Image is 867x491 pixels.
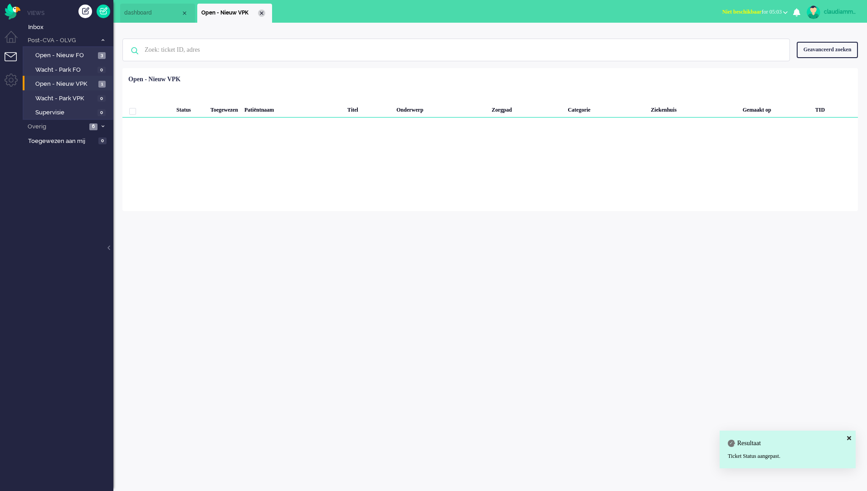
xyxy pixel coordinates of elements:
[128,75,180,84] div: Open - Nieuw VPK
[26,93,112,103] a: Wacht - Park VPK 0
[717,3,793,23] li: Niet beschikbaarfor 05:03
[97,95,106,102] span: 0
[824,7,858,16] div: claudiammsc
[124,9,181,17] span: dashboard
[728,452,848,460] div: Ticket Status aangepast.
[344,99,393,118] div: Titel
[78,5,92,18] div: Creëer ticket
[488,99,565,118] div: Zorgpad
[5,6,20,13] a: Omnidesk
[35,108,95,117] span: Supervisie
[89,123,97,130] span: 6
[740,99,812,118] div: Gemaakt op
[565,99,648,118] div: Categorie
[28,137,96,146] span: Toegewezen aan mij
[26,36,97,45] span: Post-CVA - OLVG
[5,4,20,20] img: flow_omnibird.svg
[722,9,782,15] span: for 05:03
[138,39,777,61] input: Zoek: ticket ID, adres
[258,10,265,17] div: Close tab
[27,9,113,17] li: Views
[98,137,107,144] span: 0
[26,79,112,88] a: Open - Nieuw VPK 1
[26,22,113,32] a: Inbox
[97,5,110,18] a: Quick Ticket
[26,64,112,74] a: Wacht - Park FO 0
[173,99,207,118] div: Status
[26,107,112,117] a: Supervisie 0
[201,9,258,17] span: Open - Nieuw VPK
[97,109,106,116] span: 0
[120,4,195,23] li: Dashboard
[812,99,858,118] div: TID
[181,10,188,17] div: Close tab
[648,99,739,118] div: Ziekenhuis
[35,66,95,74] span: Wacht - Park FO
[717,5,793,19] button: Niet beschikbaarfor 05:03
[807,5,820,19] img: avatar
[5,74,25,94] li: Admin menu
[241,99,344,118] div: Patiëntnaam
[5,52,25,73] li: Tickets menu
[722,9,762,15] span: Niet beschikbaar
[35,80,96,88] span: Open - Nieuw VPK
[26,136,113,146] a: Toegewezen aan mij 0
[98,81,106,88] span: 1
[728,440,848,447] h4: Resultaat
[26,123,87,131] span: Overig
[197,4,272,23] li: View
[98,52,106,59] span: 3
[5,31,25,51] li: Dashboard menu
[207,99,241,118] div: Toegewezen
[35,94,95,103] span: Wacht - Park VPK
[28,23,113,32] span: Inbox
[26,50,112,60] a: Open - Nieuw FO 3
[35,51,96,60] span: Open - Nieuw FO
[805,5,858,19] a: claudiammsc
[123,39,146,63] img: ic-search-icon.svg
[797,42,858,58] div: Geavanceerd zoeken
[393,99,488,118] div: Onderwerp
[97,67,106,74] span: 0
